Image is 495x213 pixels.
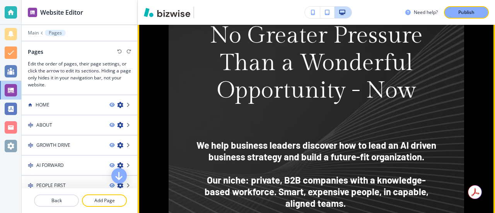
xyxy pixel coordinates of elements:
button: Publish [444,6,489,19]
div: HOME [22,95,137,115]
img: editor icon [28,8,37,17]
h4: AI FORWARD [36,162,64,169]
h3: Need help? [414,9,438,16]
img: Drag [28,183,33,188]
h2: Pages [28,48,43,56]
div: DragABOUT [22,115,137,136]
p: Than a Wonderful Opportunity - Now [196,49,436,104]
p: Add Page [83,197,126,204]
p: Back [35,197,78,204]
div: DragAI FORWARD [22,156,137,176]
h2: Website Editor [40,8,83,17]
h3: Edit the order of pages, their page settings, or click the arrow to edit its sections. Hiding a p... [28,60,131,88]
img: Bizwise Logo [144,8,190,17]
div: DragGROWTH DRIVE [22,136,137,156]
strong: Our niche: private, B2B companies with a knowledge-based workforce. Smart, expensive people, in c... [205,174,430,209]
h4: PEOPLE FIRST [36,182,66,189]
h4: ABOUT [36,122,52,129]
h4: GROWTH DRIVE [36,142,70,149]
p: Pages [49,30,62,36]
button: Add Page [82,194,127,207]
strong: We help business leaders discover how to lead an AI driven business strategy and build a future-f... [196,139,438,162]
p: Publish [458,9,475,16]
img: Drag [28,143,33,148]
img: Your Logo [197,9,218,17]
button: Pages [45,30,66,36]
p: No Greater Pressure [196,22,436,49]
button: Main [28,30,39,36]
img: Drag [28,163,33,168]
div: DragPEOPLE FIRST [22,176,137,196]
button: Back [34,194,79,207]
img: Drag [28,122,33,128]
h4: HOME [36,101,49,108]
